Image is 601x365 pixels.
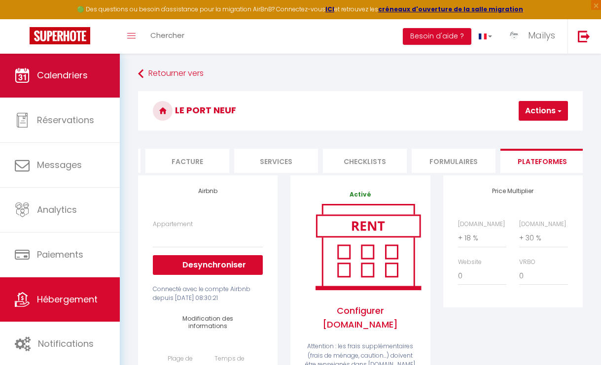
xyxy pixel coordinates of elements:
a: ... Maïlys [499,19,567,54]
button: Ouvrir le widget de chat LiveChat [8,4,37,33]
p: Activé [305,190,415,199]
h4: Price Multiplier [458,188,568,195]
h4: Airbnb [153,188,263,195]
label: [DOMAIN_NAME] [458,220,505,229]
li: Services [234,149,318,173]
img: rent.png [305,199,431,294]
span: Calendriers [37,69,88,81]
span: Notifications [38,337,94,350]
img: ... [507,28,522,43]
div: Connecté avec le compte Airbnb depuis [DATE] 08:30:21 [153,285,263,303]
img: Super Booking [30,27,90,44]
img: logout [578,30,590,42]
span: Maïlys [528,29,555,41]
a: Chercher [143,19,192,54]
h3: Le Port Neuf [138,91,583,131]
span: Chercher [150,30,184,40]
li: Formulaires [412,149,495,173]
label: VRBO [519,258,535,267]
label: Appartement [153,220,193,229]
a: créneaux d'ouverture de la salle migration [378,5,523,13]
span: Réservations [37,114,94,126]
li: Checklists [323,149,407,173]
label: [DOMAIN_NAME] [519,220,566,229]
button: Desynchroniser [153,255,263,275]
a: Retourner vers [138,65,583,83]
span: Paiements [37,248,83,261]
span: Analytics [37,203,77,216]
span: Messages [37,159,82,171]
span: Configurer [DOMAIN_NAME] [305,294,415,342]
span: Hébergement [37,293,98,305]
a: ICI [325,5,334,13]
li: Facture [145,149,229,173]
button: Besoin d'aide ? [403,28,471,45]
h4: Modification des informations [168,315,248,330]
button: Actions [519,101,568,121]
li: Plateformes [500,149,584,173]
label: Website [458,258,482,267]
